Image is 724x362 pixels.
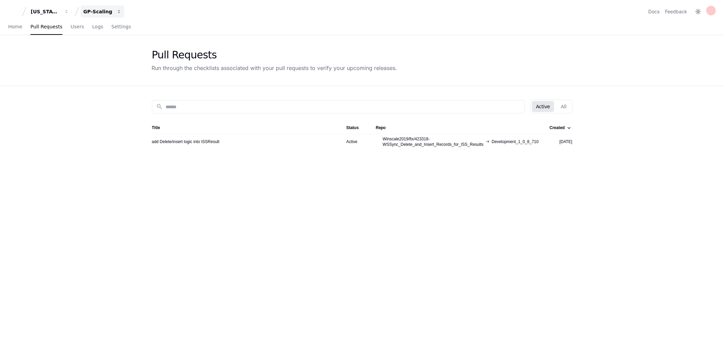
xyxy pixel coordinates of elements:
div: Status [346,125,365,130]
a: Users [71,19,84,35]
div: Created [550,125,571,130]
div: Pull Requests [152,49,397,61]
button: [US_STATE] Pacific [28,5,72,18]
div: [US_STATE] Pacific [31,8,60,15]
span: Winscale2019/fix/423318-WSSync_Delete_and_Insert_Records_for_ISS_Results [383,136,483,147]
a: Docs [648,8,659,15]
a: Logs [92,19,103,35]
span: Development_1_0_8_710 [492,139,538,144]
a: Pull Requests [30,19,62,35]
span: Users [71,25,84,29]
button: All [557,101,570,112]
mat-icon: search [156,103,163,110]
div: Created [550,125,565,130]
a: Home [8,19,22,35]
th: Repo [370,122,544,134]
div: Title [152,125,336,130]
button: Feedback [665,8,687,15]
div: Status [346,125,359,130]
div: Run through the checklists associated with your pull requests to verify your upcoming releases. [152,64,397,72]
a: add Delete/insert logic into ISSResult [152,139,219,144]
button: Active [532,101,554,112]
div: Active [346,139,365,144]
span: Home [8,25,22,29]
div: [DATE] [550,139,572,144]
a: Settings [111,19,131,35]
div: GP-Scaling [83,8,113,15]
span: Pull Requests [30,25,62,29]
button: GP-Scaling [81,5,124,18]
span: Settings [111,25,131,29]
div: Title [152,125,160,130]
span: Logs [92,25,103,29]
